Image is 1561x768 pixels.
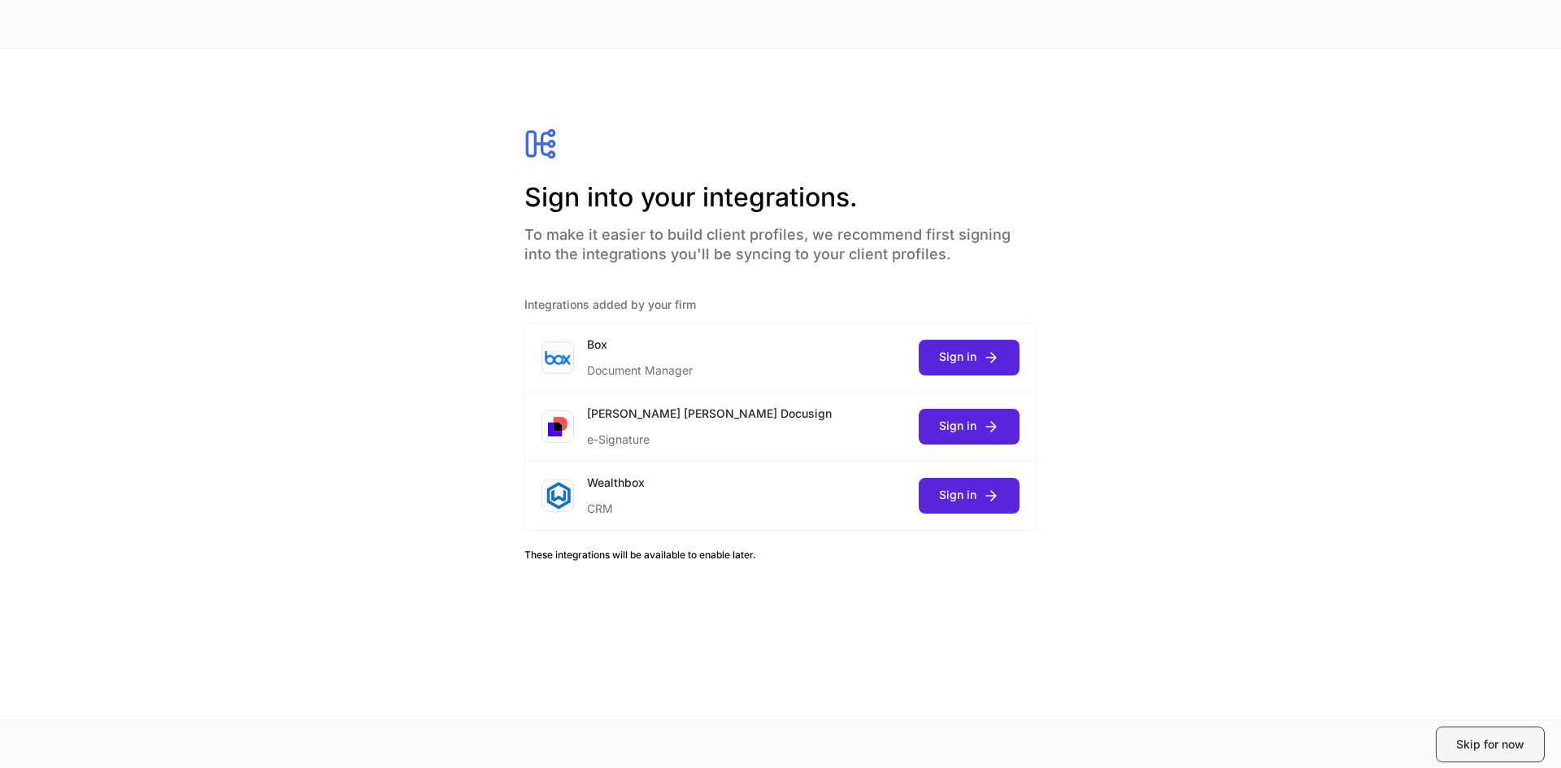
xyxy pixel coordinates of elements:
[919,340,1020,375] button: Sign in
[939,487,999,504] div: Sign in
[939,418,999,435] div: Sign in
[939,349,999,366] div: Sign in
[545,350,571,365] img: oYqM9ojoZLfzCHUefNbBcWHcyDPbQKagtYciMC8pFl3iZXy3dU33Uwy+706y+0q2uJ1ghNQf2OIHrSh50tUd9HaB5oMc62p0G...
[587,491,645,517] div: CRM
[524,547,1037,562] h6: These integrations will be available to enable later.
[587,353,693,379] div: Document Manager
[524,297,1037,313] h5: Integrations added by your firm
[524,180,1037,215] h2: Sign into your integrations.
[587,406,832,422] div: [PERSON_NAME] [PERSON_NAME] Docusign
[1436,727,1545,762] button: Skip for now
[587,422,832,448] div: e-Signature
[1456,736,1524,753] div: Skip for now
[587,475,645,491] div: Wealthbox
[919,478,1020,514] button: Sign in
[524,215,1037,264] h4: To make it easier to build client profiles, we recommend first signing into the integrations you'...
[587,336,693,353] div: Box
[919,409,1020,445] button: Sign in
